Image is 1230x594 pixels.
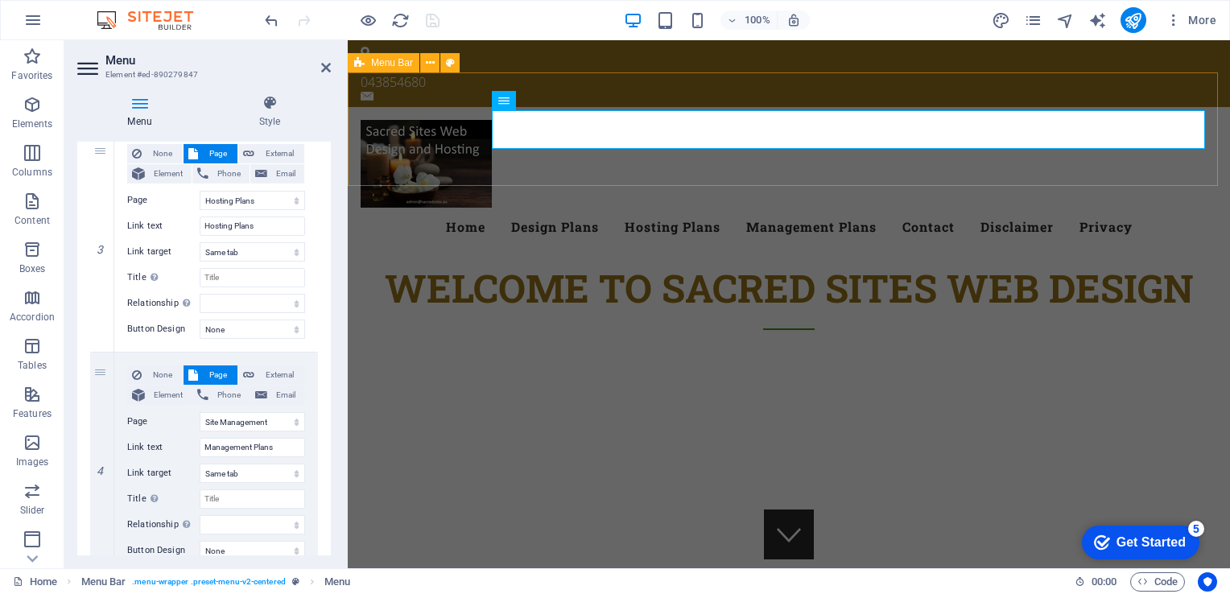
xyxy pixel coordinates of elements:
[89,243,112,256] em: 3
[127,541,200,560] label: Button Design
[10,311,55,324] p: Accordion
[132,572,286,592] span: . menu-wrapper .preset-menu-v2-centered
[1103,575,1105,588] span: :
[81,572,126,592] span: Click to select. Double-click to edit
[992,11,1010,30] i: Design (Ctrl+Alt+Y)
[13,407,52,420] p: Features
[1166,12,1216,28] span: More
[1137,572,1178,592] span: Code
[127,489,200,509] label: Title
[192,386,250,405] button: Phone
[127,294,200,313] label: Relationship
[203,144,233,163] span: Page
[371,58,413,68] span: Menu Bar
[203,365,233,385] span: Page
[77,95,208,129] h4: Menu
[1088,11,1107,30] i: AI Writer
[1088,10,1108,30] button: text_generator
[20,504,45,517] p: Slider
[127,320,200,339] label: Button Design
[16,456,49,468] p: Images
[1056,11,1075,30] i: Navigator
[127,144,183,163] button: None
[200,217,305,236] input: Link text...
[81,572,351,592] nav: breadcrumb
[105,68,299,82] h3: Element #ed-890279847
[127,268,200,287] label: Title
[390,10,410,30] button: reload
[1121,7,1146,33] button: publish
[1159,7,1223,33] button: More
[272,386,299,405] span: Email
[213,386,245,405] span: Phone
[259,365,299,385] span: External
[272,164,299,184] span: Email
[262,10,281,30] button: undo
[127,386,192,405] button: Element
[127,515,200,534] label: Relationship
[250,386,304,405] button: Email
[12,118,53,130] p: Elements
[1130,572,1185,592] button: Code
[18,359,47,372] p: Tables
[292,577,299,586] i: This element is a customizable preset
[786,13,801,27] i: On resize automatically adjust zoom level to fit chosen device.
[127,191,200,210] label: Page
[127,365,183,385] button: None
[745,10,770,30] h6: 100%
[11,69,52,82] p: Favorites
[200,438,305,457] input: Link text...
[1056,10,1075,30] button: navigator
[150,164,187,184] span: Element
[13,8,130,42] div: Get Started 5 items remaining, 0% complete
[150,386,187,405] span: Element
[262,11,281,30] i: Undo: Change menu items (Ctrl+Z)
[324,572,350,592] span: Click to select. Double-click to edit
[992,10,1011,30] button: design
[127,438,200,457] label: Link text
[19,262,46,275] p: Boxes
[119,3,135,19] div: 5
[1075,572,1117,592] h6: Session time
[200,268,305,287] input: Title
[184,144,237,163] button: Page
[12,166,52,179] p: Columns
[147,365,178,385] span: None
[127,164,192,184] button: Element
[105,53,331,68] h2: Menu
[127,242,200,262] label: Link target
[127,412,200,431] label: Page
[250,164,304,184] button: Email
[213,164,245,184] span: Phone
[147,144,178,163] span: None
[238,144,304,163] button: External
[1092,572,1116,592] span: 00 00
[1024,10,1043,30] button: pages
[208,95,331,129] h4: Style
[720,10,778,30] button: 100%
[1198,572,1217,592] button: Usercentrics
[89,464,112,477] em: 4
[192,164,250,184] button: Phone
[238,365,304,385] button: External
[127,217,200,236] label: Link text
[1124,11,1142,30] i: Publish
[1024,11,1042,30] i: Pages (Ctrl+Alt+S)
[14,214,50,227] p: Content
[200,489,305,509] input: Title
[127,464,200,483] label: Link target
[391,11,410,30] i: Reload page
[47,18,117,32] div: Get Started
[184,365,237,385] button: Page
[259,144,299,163] span: External
[93,10,213,30] img: Editor Logo
[13,572,57,592] a: Click to cancel selection. Double-click to open Pages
